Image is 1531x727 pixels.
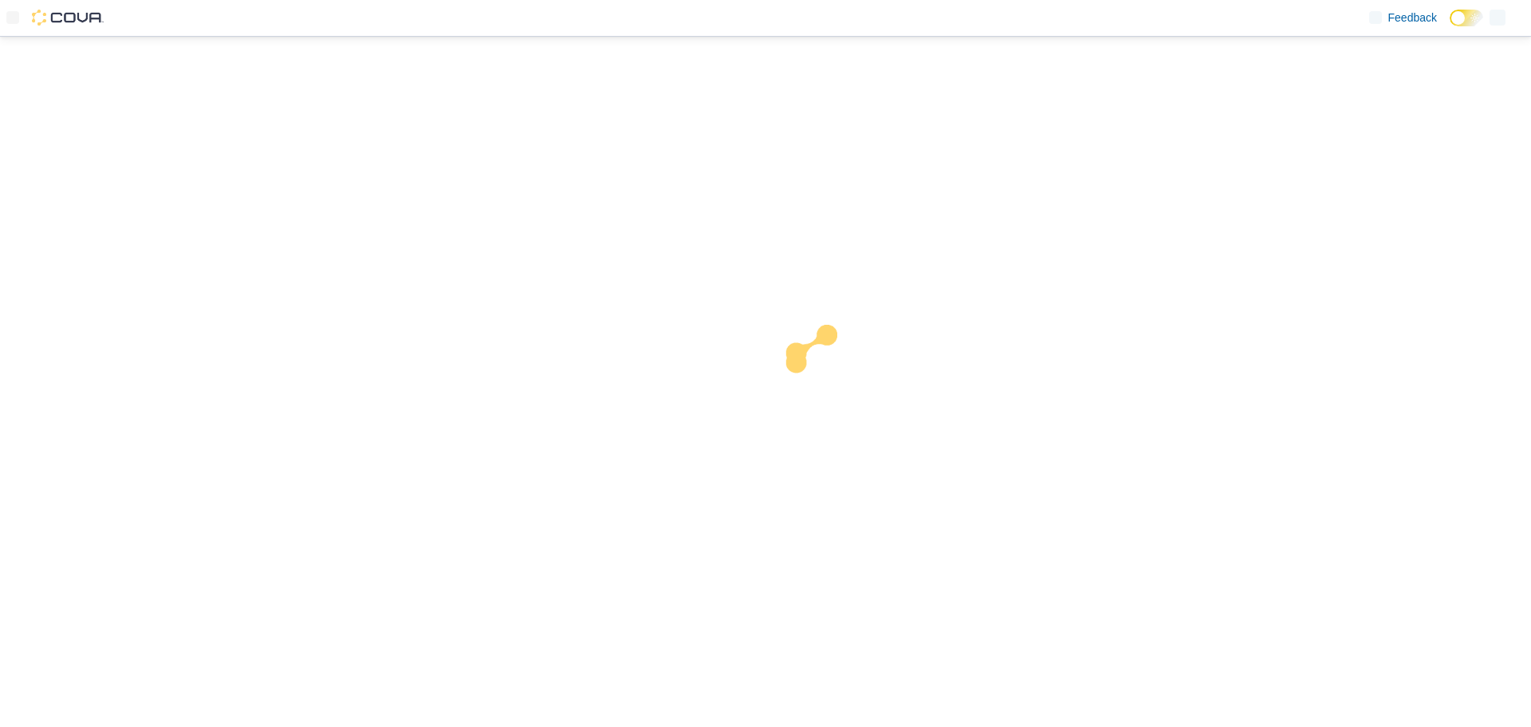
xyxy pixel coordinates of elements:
[1450,26,1450,27] span: Dark Mode
[1388,10,1437,26] span: Feedback
[1363,2,1443,34] a: Feedback
[32,10,104,26] img: Cova
[765,313,885,433] img: cova-loader
[1450,10,1483,26] input: Dark Mode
